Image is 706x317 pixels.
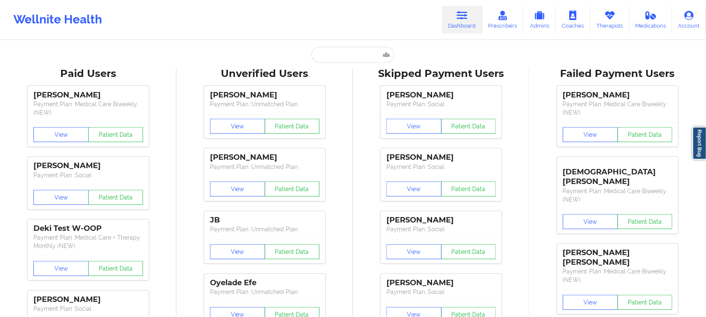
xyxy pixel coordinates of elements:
[265,182,320,197] button: Patient Data
[33,261,89,276] button: View
[563,100,673,117] p: Payment Plan : Medical Care Biweekly (NEW)
[359,67,524,80] div: Skipped Payment Users
[618,127,673,142] button: Patient Data
[210,100,320,108] p: Payment Plan : Unmatched Plan
[563,90,673,100] div: [PERSON_NAME]
[33,295,143,304] div: [PERSON_NAME]
[210,225,320,233] p: Payment Plan : Unmatched Plan
[441,244,496,259] button: Patient Data
[386,182,442,197] button: View
[563,187,673,204] p: Payment Plan : Medical Care Biweekly (NEW)
[210,163,320,171] p: Payment Plan : Unmatched Plan
[386,90,496,100] div: [PERSON_NAME]
[33,90,143,100] div: [PERSON_NAME]
[210,119,265,134] button: View
[442,6,482,33] a: Dashboard
[386,288,496,296] p: Payment Plan : Social
[33,161,143,171] div: [PERSON_NAME]
[210,90,320,100] div: [PERSON_NAME]
[556,6,591,33] a: Coaches
[265,244,320,259] button: Patient Data
[386,278,496,288] div: [PERSON_NAME]
[182,67,347,80] div: Unverified Users
[210,244,265,259] button: View
[693,127,706,160] a: Report Bug
[265,119,320,134] button: Patient Data
[386,215,496,225] div: [PERSON_NAME]
[629,6,673,33] a: Medications
[441,119,496,134] button: Patient Data
[33,224,143,233] div: Deki Test W-OOP
[88,261,143,276] button: Patient Data
[210,288,320,296] p: Payment Plan : Unmatched Plan
[210,278,320,288] div: Oyelade Efe
[210,153,320,162] div: [PERSON_NAME]
[33,304,143,313] p: Payment Plan : Social
[386,244,442,259] button: View
[618,295,673,310] button: Patient Data
[563,127,618,142] button: View
[563,248,673,267] div: [PERSON_NAME] [PERSON_NAME]
[386,225,496,233] p: Payment Plan : Social
[482,6,524,33] a: Prescribers
[386,153,496,162] div: [PERSON_NAME]
[88,190,143,205] button: Patient Data
[563,295,618,310] button: View
[386,119,442,134] button: View
[33,127,89,142] button: View
[563,267,673,284] p: Payment Plan : Medical Care Biweekly (NEW)
[210,215,320,225] div: JB
[33,233,143,250] p: Payment Plan : Medical Care + Therapy Monthly (NEW)
[88,127,143,142] button: Patient Data
[563,161,673,187] div: [DEMOGRAPHIC_DATA][PERSON_NAME]
[563,214,618,229] button: View
[386,163,496,171] p: Payment Plan : Social
[210,182,265,197] button: View
[33,171,143,179] p: Payment Plan : Social
[386,100,496,108] p: Payment Plan : Social
[591,6,629,33] a: Therapists
[33,190,89,205] button: View
[672,6,706,33] a: Account
[33,100,143,117] p: Payment Plan : Medical Care Biweekly (NEW)
[618,214,673,229] button: Patient Data
[6,67,171,80] div: Paid Users
[441,182,496,197] button: Patient Data
[535,67,700,80] div: Failed Payment Users
[523,6,556,33] a: Admins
